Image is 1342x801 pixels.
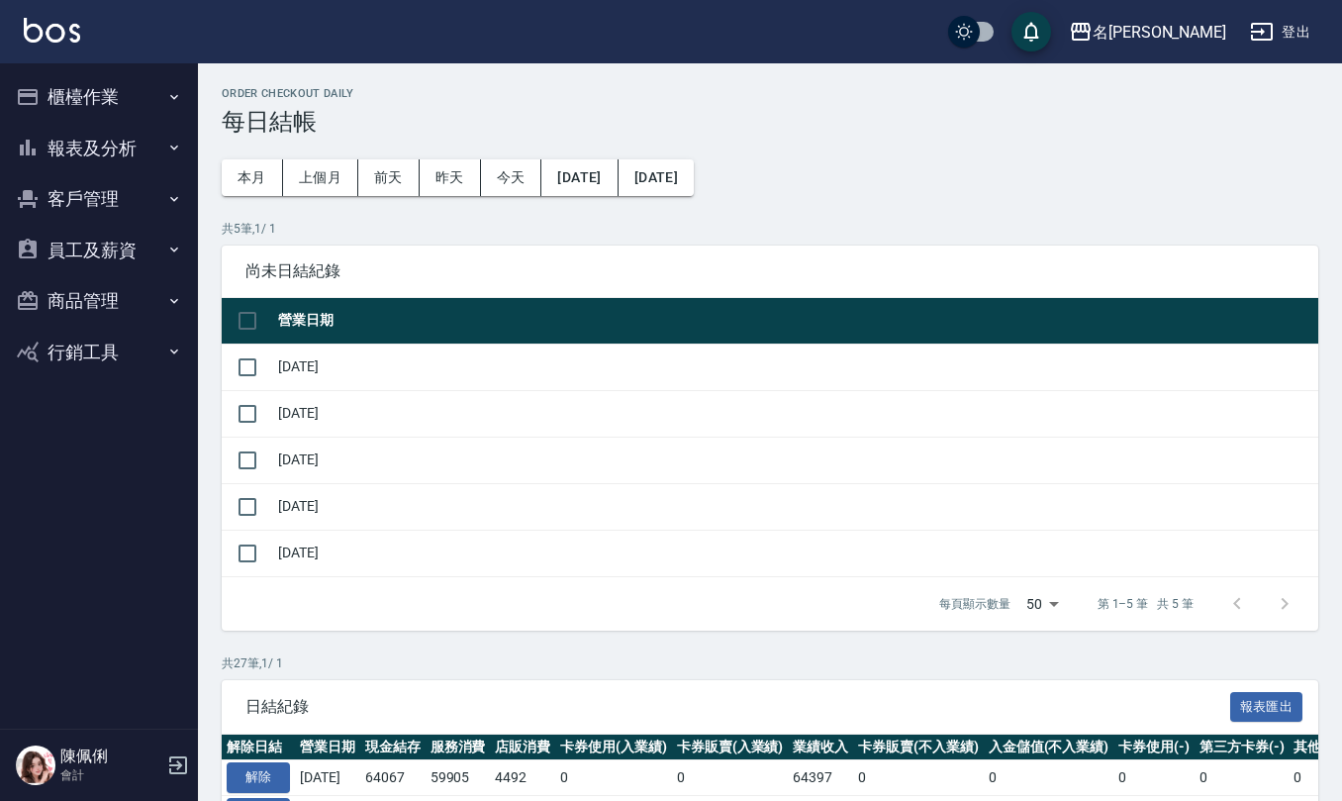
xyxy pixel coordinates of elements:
th: 入金儲值(不入業績) [984,735,1114,760]
td: [DATE] [273,344,1318,390]
th: 解除日結 [222,735,295,760]
p: 每頁顯示數量 [939,595,1010,613]
div: 名[PERSON_NAME] [1093,20,1226,45]
th: 現金結存 [360,735,426,760]
th: 卡券販賣(不入業績) [853,735,984,760]
span: 日結紀錄 [245,697,1230,717]
th: 營業日期 [295,735,360,760]
th: 服務消費 [426,735,491,760]
a: 報表匯出 [1230,696,1303,715]
button: 上個月 [283,159,358,196]
h5: 陳佩俐 [60,747,161,766]
h3: 每日結帳 [222,108,1318,136]
span: 尚未日結紀錄 [245,261,1294,281]
td: [DATE] [273,437,1318,483]
div: 50 [1018,577,1066,631]
button: 客戶管理 [8,173,190,225]
td: 0 [853,760,984,796]
button: 報表匯出 [1230,692,1303,723]
button: 名[PERSON_NAME] [1061,12,1234,52]
button: 報表及分析 [8,123,190,174]
img: Person [16,746,55,785]
th: 業績收入 [788,735,853,760]
td: 64067 [360,760,426,796]
th: 店販消費 [490,735,555,760]
td: [DATE] [273,483,1318,530]
p: 共 27 筆, 1 / 1 [222,654,1318,672]
button: 前天 [358,159,420,196]
button: save [1011,12,1051,51]
button: 登出 [1242,14,1318,50]
th: 營業日期 [273,298,1318,345]
td: [DATE] [295,760,360,796]
button: 昨天 [420,159,481,196]
td: 0 [555,760,672,796]
td: 0 [984,760,1114,796]
p: 會計 [60,766,161,784]
button: 今天 [481,159,542,196]
th: 卡券使用(入業績) [555,735,672,760]
button: [DATE] [619,159,694,196]
th: 卡券使用(-) [1113,735,1195,760]
td: 0 [1195,760,1290,796]
button: 本月 [222,159,283,196]
td: [DATE] [273,530,1318,576]
button: 櫃檯作業 [8,71,190,123]
button: 商品管理 [8,275,190,327]
button: 員工及薪資 [8,225,190,276]
button: 解除 [227,762,290,793]
img: Logo [24,18,80,43]
th: 第三方卡券(-) [1195,735,1290,760]
td: [DATE] [273,390,1318,437]
td: 64397 [788,760,853,796]
button: 行銷工具 [8,327,190,378]
td: 59905 [426,760,491,796]
th: 卡券販賣(入業績) [672,735,789,760]
p: 第 1–5 筆 共 5 筆 [1098,595,1194,613]
p: 共 5 筆, 1 / 1 [222,220,1318,238]
td: 0 [672,760,789,796]
h2: Order checkout daily [222,87,1318,100]
td: 0 [1113,760,1195,796]
button: [DATE] [541,159,618,196]
td: 4492 [490,760,555,796]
